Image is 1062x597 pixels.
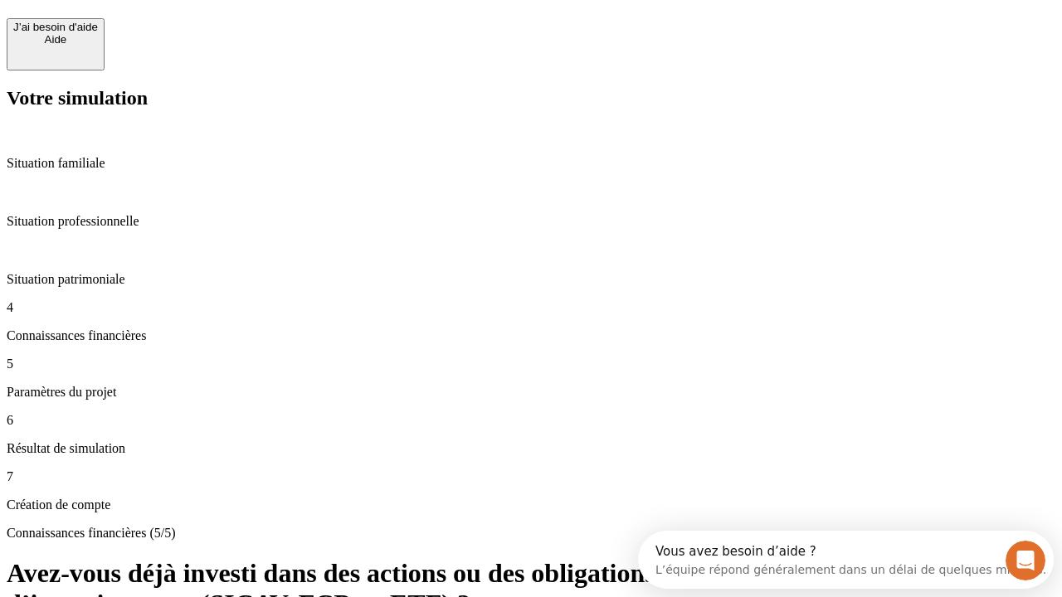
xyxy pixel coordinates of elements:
p: 6 [7,413,1055,428]
p: Connaissances financières [7,328,1055,343]
p: 4 [7,300,1055,315]
p: Paramètres du projet [7,385,1055,400]
p: Situation familiale [7,156,1055,171]
p: Connaissances financières (5/5) [7,526,1055,541]
p: Résultat de simulation [7,441,1055,456]
p: Situation professionnelle [7,214,1055,229]
iframe: Intercom live chat [1006,541,1045,580]
p: Situation patrimoniale [7,272,1055,287]
iframe: Intercom live chat discovery launcher [638,531,1054,589]
p: 5 [7,357,1055,371]
div: Vous avez besoin d’aide ? [17,14,408,27]
h2: Votre simulation [7,87,1055,109]
p: Création de compte [7,498,1055,512]
div: L’équipe répond généralement dans un délai de quelques minutes. [17,27,408,45]
p: 7 [7,469,1055,484]
div: Ouvrir le Messenger Intercom [7,7,457,52]
button: J’ai besoin d'aideAide [7,18,105,70]
div: Aide [13,33,98,46]
div: J’ai besoin d'aide [13,21,98,33]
